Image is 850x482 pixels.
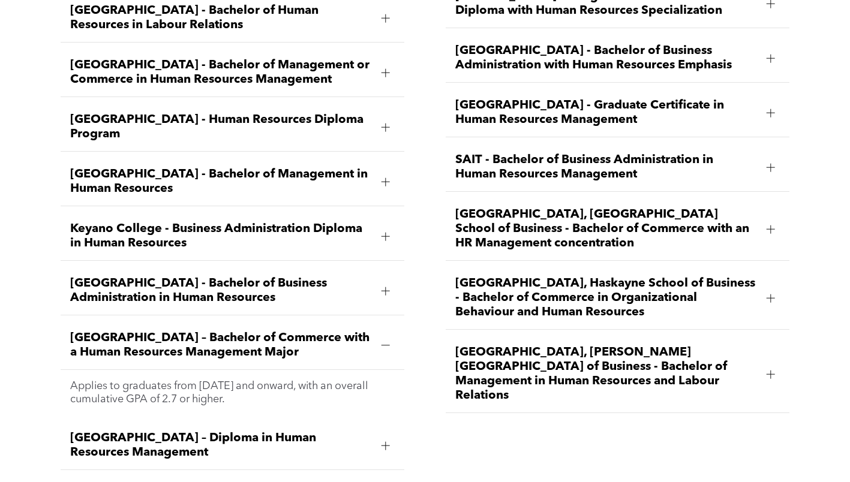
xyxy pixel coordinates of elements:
[70,113,372,141] span: [GEOGRAPHIC_DATA] - Human Resources Diploma Program
[455,207,757,251] span: [GEOGRAPHIC_DATA], [GEOGRAPHIC_DATA] School of Business - Bachelor of Commerce with an HR Managem...
[70,4,372,32] span: [GEOGRAPHIC_DATA] - Bachelor of Human Resources in Labour Relations
[70,222,372,251] span: Keyano College - Business Administration Diploma in Human Resources
[70,379,395,406] p: Applies to graduates from [DATE] and onward, with an overall cumulative GPA of 2.7 or higher.
[70,167,372,196] span: [GEOGRAPHIC_DATA] - Bachelor of Management in Human Resources
[70,276,372,305] span: [GEOGRAPHIC_DATA] - Bachelor of Business Administration in Human Resources
[70,331,372,360] span: [GEOGRAPHIC_DATA] – Bachelor of Commerce with a Human Resources Management Major
[70,431,372,460] span: [GEOGRAPHIC_DATA] – Diploma in Human Resources Management
[455,153,757,182] span: SAIT - Bachelor of Business Administration in Human Resources Management
[455,98,757,127] span: [GEOGRAPHIC_DATA] - Graduate Certificate in Human Resources Management
[455,345,757,403] span: [GEOGRAPHIC_DATA], [PERSON_NAME][GEOGRAPHIC_DATA] of Business - Bachelor of Management in Human R...
[455,276,757,320] span: [GEOGRAPHIC_DATA], Haskayne School of Business - Bachelor of Commerce in Organizational Behaviour...
[70,58,372,87] span: [GEOGRAPHIC_DATA] - Bachelor of Management or Commerce in Human Resources Management
[455,44,757,73] span: [GEOGRAPHIC_DATA] - Bachelor of Business Administration with Human Resources Emphasis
